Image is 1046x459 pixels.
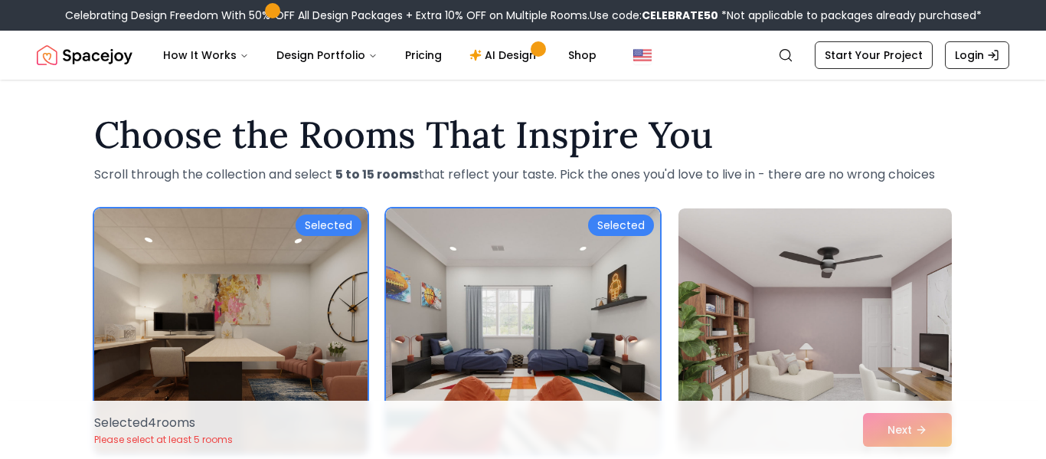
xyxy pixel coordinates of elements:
[37,40,132,70] img: Spacejoy Logo
[393,40,454,70] a: Pricing
[633,46,652,64] img: United States
[457,40,553,70] a: AI Design
[65,8,982,23] div: Celebrating Design Freedom With 50% OFF All Design Packages + Extra 10% OFF on Multiple Rooms.
[264,40,390,70] button: Design Portfolio
[94,166,952,184] p: Scroll through the collection and select that reflect your taste. Pick the ones you'd love to liv...
[151,40,609,70] nav: Main
[718,8,982,23] span: *Not applicable to packages already purchased*
[642,8,718,23] b: CELEBRATE50
[556,40,609,70] a: Shop
[335,166,419,183] strong: 5 to 15 rooms
[151,40,261,70] button: How It Works
[678,208,952,454] img: Room room-3
[386,208,659,454] img: Room room-2
[945,41,1009,69] a: Login
[588,215,654,236] div: Selected
[94,116,952,153] h1: Choose the Rooms That Inspire You
[590,8,718,23] span: Use code:
[815,41,933,69] a: Start Your Project
[37,40,132,70] a: Spacejoy
[94,434,233,446] p: Please select at least 5 rooms
[296,215,361,236] div: Selected
[37,31,1009,80] nav: Global
[94,208,368,454] img: Room room-1
[94,414,233,432] p: Selected 4 room s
